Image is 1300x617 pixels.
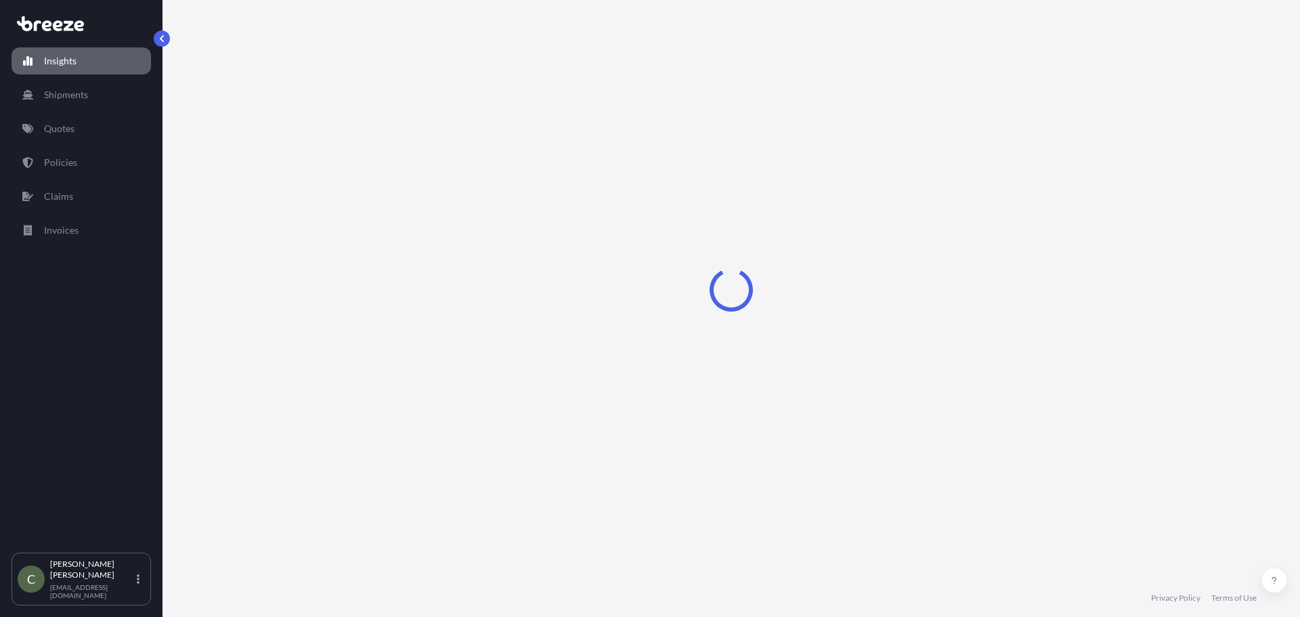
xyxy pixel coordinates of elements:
a: Insights [12,47,151,75]
p: Policies [44,156,77,169]
a: Invoices [12,217,151,244]
a: Claims [12,183,151,210]
p: Invoices [44,224,79,237]
a: Shipments [12,81,151,108]
a: Quotes [12,115,151,142]
a: Policies [12,149,151,176]
a: Terms of Use [1211,593,1257,603]
p: [EMAIL_ADDRESS][DOMAIN_NAME] [50,583,134,599]
p: Shipments [44,88,88,102]
p: Quotes [44,122,74,135]
p: Claims [44,190,73,203]
span: C [27,572,35,586]
p: [PERSON_NAME] [PERSON_NAME] [50,559,134,580]
p: Insights [44,54,77,68]
a: Privacy Policy [1151,593,1200,603]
